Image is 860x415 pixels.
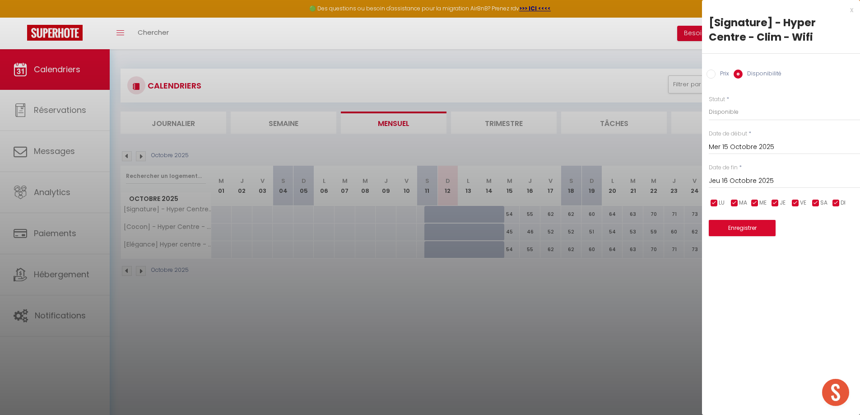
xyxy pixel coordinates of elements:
[743,70,781,79] label: Disponibilité
[709,163,738,172] label: Date de fin
[800,199,806,207] span: VE
[820,199,827,207] span: SA
[759,199,767,207] span: ME
[719,199,725,207] span: LU
[739,199,747,207] span: MA
[702,5,853,15] div: x
[780,199,786,207] span: JE
[822,379,849,406] div: Ouvrir le chat
[709,220,776,236] button: Enregistrer
[841,199,846,207] span: DI
[709,15,853,44] div: [Signature] - Hyper Centre - Clim - Wifi
[709,130,747,138] label: Date de début
[716,70,729,79] label: Prix
[709,95,725,104] label: Statut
